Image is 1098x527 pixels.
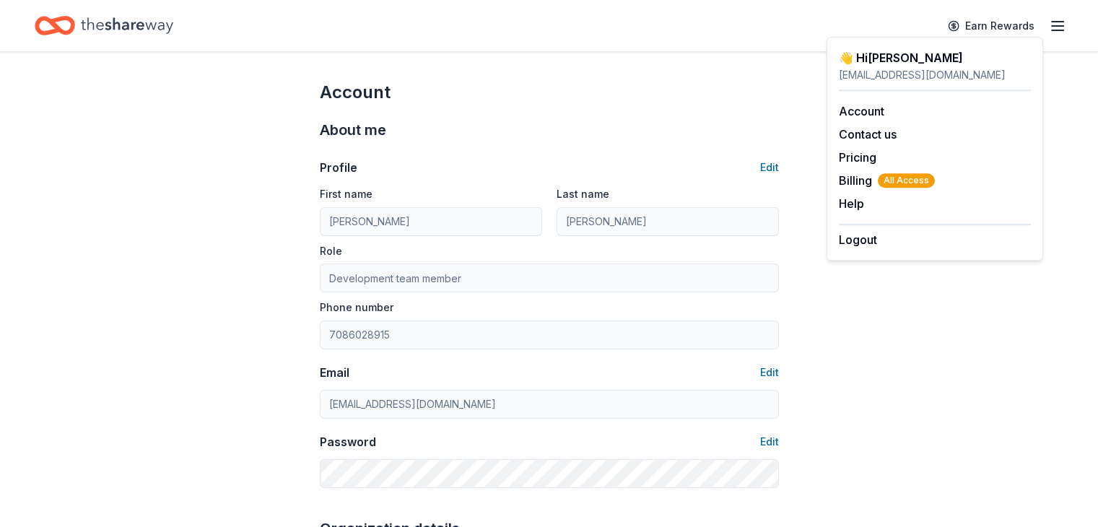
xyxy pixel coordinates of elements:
[878,173,935,188] span: All Access
[557,187,609,201] label: Last name
[839,231,877,248] button: Logout
[839,126,897,143] button: Contact us
[839,49,1031,66] div: 👋 Hi [PERSON_NAME]
[320,244,342,258] label: Role
[839,172,935,189] button: BillingAll Access
[760,433,779,450] button: Edit
[320,187,372,201] label: First name
[320,300,393,315] label: Phone number
[839,150,876,165] a: Pricing
[320,433,376,450] div: Password
[320,118,779,141] div: About me
[760,364,779,381] button: Edit
[35,9,173,43] a: Home
[939,13,1043,39] a: Earn Rewards
[839,104,884,118] a: Account
[839,195,864,212] button: Help
[320,364,349,381] div: Email
[320,159,357,176] div: Profile
[839,66,1031,84] div: [EMAIL_ADDRESS][DOMAIN_NAME]
[839,172,935,189] span: Billing
[320,81,779,104] div: Account
[760,159,779,176] button: Edit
